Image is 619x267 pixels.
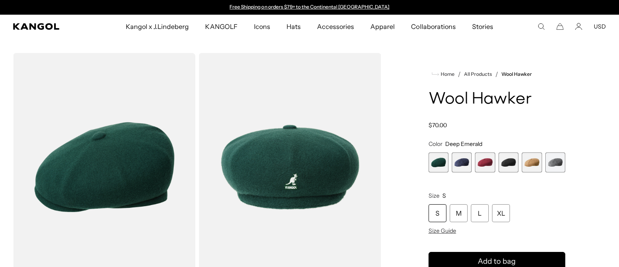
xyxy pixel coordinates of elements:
[442,192,446,199] span: S
[429,227,456,234] span: Size Guide
[556,23,564,30] button: Cart
[226,4,394,11] div: Announcement
[226,4,394,11] slideshow-component: Announcement bar
[429,152,448,172] label: Deep Emerald
[545,152,565,172] label: Flannel
[429,152,448,172] div: 1 of 6
[429,121,447,129] span: $70.00
[429,90,565,108] h1: Wool Hawker
[464,71,492,77] a: All Products
[452,152,472,172] div: 2 of 6
[501,71,532,77] a: Wool Hawker
[246,15,278,38] a: Icons
[464,15,501,38] a: Stories
[126,15,189,38] span: Kangol x J.Lindeberg
[475,152,495,172] div: 3 of 6
[545,152,565,172] div: 6 of 6
[472,15,493,38] span: Stories
[499,152,518,172] label: Black
[492,204,510,222] div: XL
[13,23,83,30] a: Kangol
[522,152,542,172] div: 5 of 6
[317,15,354,38] span: Accessories
[254,15,270,38] span: Icons
[230,4,389,10] a: Free Shipping on orders $79+ to the Continental [GEOGRAPHIC_DATA]
[594,23,606,30] button: USD
[403,15,464,38] a: Collaborations
[499,152,518,172] div: 4 of 6
[478,256,516,267] span: Add to bag
[429,69,565,79] nav: breadcrumbs
[538,23,545,30] summary: Search here
[429,192,440,199] span: Size
[362,15,403,38] a: Apparel
[370,15,395,38] span: Apparel
[475,152,495,172] label: Cranberry
[439,71,455,77] span: Home
[226,4,394,11] div: 1 of 2
[429,140,442,148] span: Color
[471,204,489,222] div: L
[450,204,468,222] div: M
[118,15,197,38] a: Kangol x J.Lindeberg
[432,71,455,78] a: Home
[445,140,482,148] span: Deep Emerald
[522,152,542,172] label: Camel
[429,204,446,222] div: S
[411,15,455,38] span: Collaborations
[278,15,309,38] a: Hats
[452,152,472,172] label: Navy Marl
[455,69,461,79] li: /
[575,23,582,30] a: Account
[205,15,237,38] span: KANGOLF
[492,69,498,79] li: /
[197,15,245,38] a: KANGOLF
[287,15,301,38] span: Hats
[309,15,362,38] a: Accessories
